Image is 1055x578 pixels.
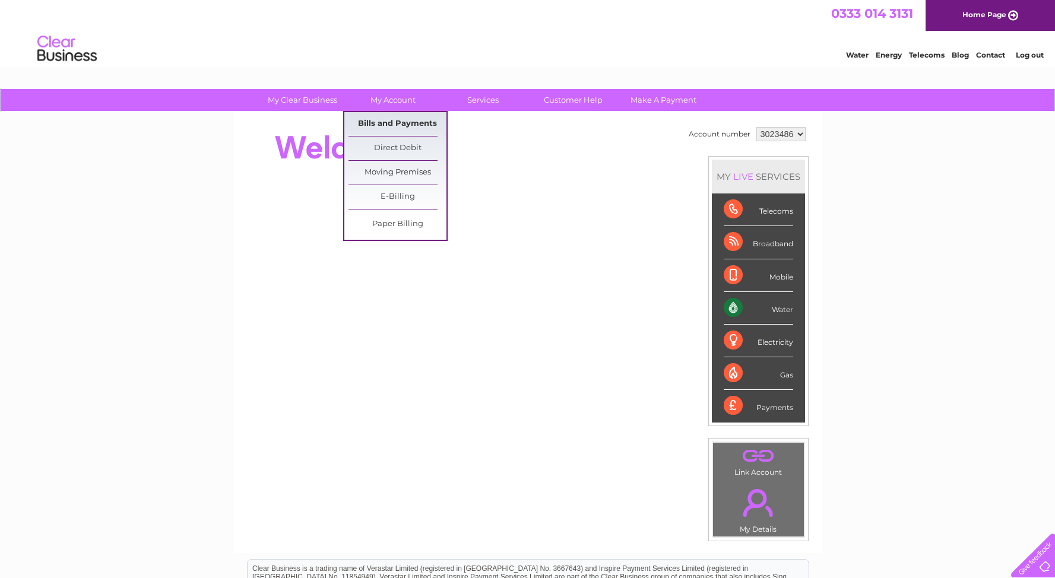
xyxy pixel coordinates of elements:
[434,89,532,111] a: Services
[712,442,804,479] td: Link Account
[712,479,804,537] td: My Details
[724,390,793,422] div: Payments
[686,124,753,144] td: Account number
[724,325,793,357] div: Electricity
[731,171,756,182] div: LIVE
[831,6,913,21] a: 0333 014 3131
[712,160,805,193] div: MY SERVICES
[349,136,446,160] a: Direct Debit
[349,185,446,209] a: E-Billing
[716,482,801,523] a: .
[716,446,801,466] a: .
[846,50,869,59] a: Water
[724,259,793,292] div: Mobile
[524,89,622,111] a: Customer Help
[254,89,351,111] a: My Clear Business
[614,89,712,111] a: Make A Payment
[37,31,97,67] img: logo.png
[349,212,446,236] a: Paper Billing
[724,292,793,325] div: Water
[344,89,442,111] a: My Account
[724,357,793,390] div: Gas
[349,161,446,185] a: Moving Premises
[248,7,809,58] div: Clear Business is a trading name of Verastar Limited (registered in [GEOGRAPHIC_DATA] No. 3667643...
[349,112,446,136] a: Bills and Payments
[724,226,793,259] div: Broadband
[952,50,969,59] a: Blog
[976,50,1005,59] a: Contact
[1016,50,1044,59] a: Log out
[876,50,902,59] a: Energy
[724,193,793,226] div: Telecoms
[909,50,945,59] a: Telecoms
